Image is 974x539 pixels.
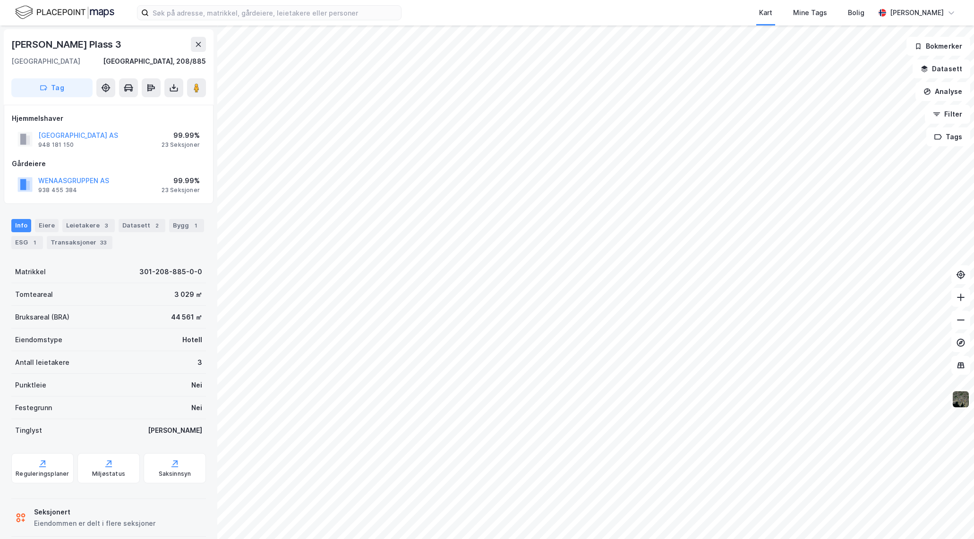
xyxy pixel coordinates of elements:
[174,289,202,300] div: 3 029 ㎡
[925,105,970,124] button: Filter
[906,37,970,56] button: Bokmerker
[139,266,202,278] div: 301-208-885-0-0
[11,236,43,249] div: ESG
[162,130,200,141] div: 99.99%
[16,470,69,478] div: Reguleringsplaner
[11,219,31,232] div: Info
[152,221,162,230] div: 2
[191,379,202,391] div: Nei
[191,221,200,230] div: 1
[913,59,970,78] button: Datasett
[149,6,401,20] input: Søk på adresse, matrikkel, gårdeiere, leietakere eller personer
[30,238,39,247] div: 1
[92,470,125,478] div: Miljøstatus
[848,7,864,18] div: Bolig
[197,357,202,368] div: 3
[62,219,115,232] div: Leietakere
[793,7,827,18] div: Mine Tags
[15,266,46,278] div: Matrikkel
[927,494,974,539] iframe: Chat Widget
[926,127,970,146] button: Tags
[169,219,204,232] div: Bygg
[15,312,69,323] div: Bruksareal (BRA)
[15,379,46,391] div: Punktleie
[191,402,202,413] div: Nei
[103,56,206,67] div: [GEOGRAPHIC_DATA], 208/885
[102,221,111,230] div: 3
[915,82,970,101] button: Analyse
[11,78,93,97] button: Tag
[162,175,200,186] div: 99.99%
[890,7,944,18] div: [PERSON_NAME]
[35,219,59,232] div: Eiere
[98,238,109,247] div: 33
[34,506,155,518] div: Seksjonert
[12,113,205,124] div: Hjemmelshaver
[11,56,80,67] div: [GEOGRAPHIC_DATA]
[119,219,165,232] div: Datasett
[162,141,200,149] div: 23 Seksjoner
[15,334,62,345] div: Eiendomstype
[38,186,77,194] div: 938 455 384
[15,289,53,300] div: Tomteareal
[47,236,112,249] div: Transaksjoner
[34,518,155,529] div: Eiendommen er delt i flere seksjoner
[148,425,202,436] div: [PERSON_NAME]
[38,141,74,149] div: 948 181 150
[171,312,202,323] div: 44 561 ㎡
[159,470,191,478] div: Saksinnsyn
[927,494,974,539] div: Kontrollprogram for chat
[182,334,202,345] div: Hotell
[11,37,123,52] div: [PERSON_NAME] Plass 3
[15,402,52,413] div: Festegrunn
[15,4,114,21] img: logo.f888ab2527a4732fd821a326f86c7f29.svg
[12,158,205,169] div: Gårdeiere
[15,357,69,368] div: Antall leietakere
[952,390,970,408] img: 9k=
[759,7,772,18] div: Kart
[162,186,200,194] div: 23 Seksjoner
[15,425,42,436] div: Tinglyst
